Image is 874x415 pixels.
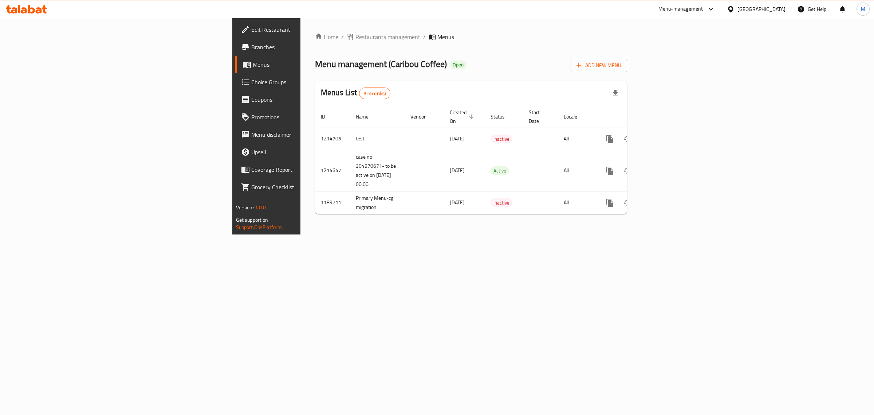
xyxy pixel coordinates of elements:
td: - [523,191,558,214]
span: Restaurants management [355,32,420,41]
span: Coupons [251,95,373,104]
span: Add New Menu [576,61,621,70]
span: [DATE] [450,198,465,207]
span: Coverage Report [251,165,373,174]
button: Change Status [619,194,636,212]
td: All [558,191,595,214]
table: enhanced table [315,106,677,214]
span: Open [450,62,466,68]
div: Inactive [491,198,512,207]
span: Name [356,112,378,121]
a: Coupons [235,91,378,108]
button: more [601,162,619,179]
a: Restaurants management [347,32,420,41]
div: Open [450,61,466,69]
span: [DATE] [450,134,465,143]
span: Vendor [410,112,435,121]
span: Promotions [251,113,373,121]
div: [GEOGRAPHIC_DATA] [737,5,786,13]
span: Menus [253,60,373,69]
span: [DATE] [450,166,465,175]
h2: Menus List [321,87,390,99]
span: Start Date [529,108,549,125]
span: Version: [236,203,254,212]
a: Branches [235,38,378,56]
span: Upsell [251,148,373,156]
span: Get support on: [236,215,269,225]
span: Inactive [491,135,512,143]
a: Choice Groups [235,73,378,91]
span: M [861,5,865,13]
span: Branches [251,43,373,51]
span: Edit Restaurant [251,25,373,34]
span: ID [321,112,335,121]
span: Active [491,167,509,175]
span: Menu disclaimer [251,130,373,139]
a: Edit Restaurant [235,21,378,38]
div: Inactive [491,135,512,143]
span: Created On [450,108,476,125]
span: 3 record(s) [359,90,390,97]
span: Grocery Checklist [251,183,373,191]
a: Promotions [235,108,378,126]
span: Menu management ( Caribou Coffee ) [315,56,447,72]
a: Grocery Checklist [235,178,378,196]
span: 1.0.0 [255,203,266,212]
th: Actions [595,106,677,128]
a: Support.OpsPlatform [236,222,282,232]
button: Add New Menu [571,59,627,72]
span: Locale [564,112,587,121]
span: Menus [437,32,454,41]
div: Export file [607,85,624,102]
a: Menu disclaimer [235,126,378,143]
button: Change Status [619,162,636,179]
td: - [523,150,558,191]
button: more [601,194,619,212]
button: more [601,130,619,148]
a: Upsell [235,143,378,161]
a: Menus [235,56,378,73]
li: / [423,32,426,41]
div: Menu-management [658,5,703,13]
a: Coverage Report [235,161,378,178]
td: All [558,150,595,191]
span: Inactive [491,199,512,207]
span: Choice Groups [251,78,373,86]
span: Status [491,112,514,121]
td: All [558,128,595,150]
nav: breadcrumb [315,32,627,41]
div: Total records count [359,88,391,99]
td: - [523,128,558,150]
button: Change Status [619,130,636,148]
